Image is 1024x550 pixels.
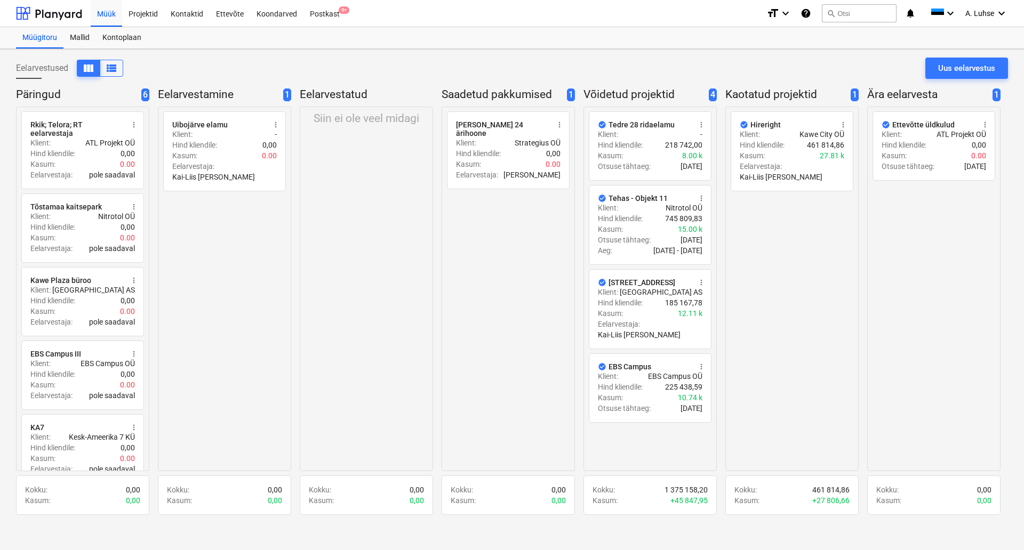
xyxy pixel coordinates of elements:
[598,245,612,256] p: Aeg :
[120,379,135,390] p: 0.00
[609,120,675,129] div: Tedre 28 ridaelamu
[666,203,702,213] p: Nitrotol OÜ
[120,453,135,464] p: 0.00
[30,432,51,442] p: Klient :
[451,484,473,495] p: Kokku :
[598,371,618,382] p: Klient :
[876,484,899,495] p: Kokku :
[442,87,563,102] p: Saadetud pakkumised
[172,150,197,161] p: Kasum :
[839,120,847,129] span: more_vert
[593,484,615,495] p: Kokku :
[268,484,282,495] p: 0,00
[52,285,135,295] p: [GEOGRAPHIC_DATA] AS
[993,88,1001,102] span: 1
[678,392,702,403] p: 10.74 k
[567,88,575,102] span: 1
[665,297,702,308] p: 185 167,78
[697,194,706,203] span: more_vert
[16,87,137,102] p: Päringud
[515,137,561,148] p: Strategius OÜ
[598,224,623,234] p: Kasum :
[30,390,73,401] p: Eelarvestaja :
[456,148,501,159] p: Hind kliendile :
[314,111,419,126] p: Siin ei ole veel midagi
[30,295,75,306] p: Hind kliendile :
[63,27,96,48] a: Mallid
[130,203,138,211] span: more_vert
[799,129,844,140] p: Kawe City OÜ
[734,484,757,495] p: Kokku :
[851,88,859,102] span: 1
[546,159,561,169] p: 0.00
[309,484,331,495] p: Kokku :
[89,317,135,327] p: pole saadaval
[734,495,759,506] p: Kasum :
[812,484,850,495] p: 461 814,86
[30,379,55,390] p: Kasum :
[503,169,561,180] p: [PERSON_NAME]
[121,442,135,453] p: 0,00
[609,278,675,287] div: [STREET_ADDRESS]
[971,150,986,161] p: 0.00
[30,306,55,317] p: Kasum :
[339,6,349,14] span: 9+
[82,62,95,75] span: Kuva veergudena
[977,495,991,506] p: 0,00
[167,495,192,506] p: Kasum :
[158,87,279,102] p: Eelarvestamine
[30,276,91,285] div: Kawe Plaza büroo
[456,137,476,148] p: Klient :
[262,140,277,150] p: 0,00
[120,159,135,169] p: 0.00
[30,211,51,222] p: Klient :
[89,464,135,474] p: pole saadaval
[130,350,138,358] span: more_vert
[30,369,75,379] p: Hind kliendile :
[740,161,782,172] p: Eelarvestaja :
[105,62,118,75] span: Kuva veergudena
[98,211,135,222] p: Nitrotol OÜ
[30,350,81,358] div: EBS Campus III
[309,495,334,506] p: Kasum :
[740,120,748,129] span: Märgi kui tegemata
[16,27,63,48] a: Müügitoru
[141,88,149,102] span: 6
[598,278,606,287] span: Märgi kui tegemata
[750,120,781,129] div: Hireright
[30,464,73,474] p: Eelarvestaja :
[551,484,566,495] p: 0,00
[81,358,135,369] p: EBS Campus OÜ
[167,484,189,495] p: Kokku :
[410,484,424,495] p: 0,00
[30,222,75,232] p: Hind kliendile :
[882,161,934,172] p: Otsuse tähtaeg :
[456,169,498,180] p: Eelarvestaja :
[30,120,123,137] div: Rkik; Telora; RT eelarvestaja
[546,148,561,159] p: 0,00
[682,150,702,161] p: 8.00 k
[300,87,429,102] p: Eelarvestatud
[665,382,702,392] p: 225 438,59
[620,287,702,297] p: [GEOGRAPHIC_DATA] AS
[30,203,102,211] div: Tõstamaa kaitsepark
[593,495,618,506] p: Kasum :
[30,169,73,180] p: Eelarvestaja :
[670,495,708,506] p: + 45 847,95
[876,495,901,506] p: Kasum :
[709,88,717,102] span: 4
[981,120,989,129] span: more_vert
[882,150,907,161] p: Kasum :
[456,159,481,169] p: Kasum :
[30,423,44,432] div: KA7
[30,442,75,453] p: Hind kliendile :
[598,213,643,224] p: Hind kliendile :
[598,297,643,308] p: Hind kliendile :
[598,392,623,403] p: Kasum :
[583,87,705,102] p: Võidetud projektid
[598,403,651,414] p: Otsuse tähtaeg :
[740,172,822,182] p: Kai-Liis [PERSON_NAME]
[697,120,706,129] span: more_vert
[740,140,785,150] p: Hind kliendile :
